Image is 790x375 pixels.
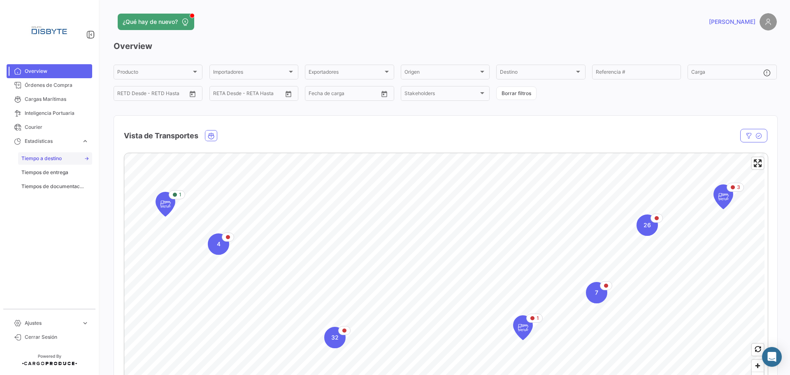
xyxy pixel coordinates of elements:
[309,92,323,98] input: Desde
[737,184,740,191] span: 3
[404,92,479,98] span: Stakeholders
[586,282,607,303] div: Map marker
[114,40,777,52] h3: Overview
[117,70,191,76] span: Producto
[18,180,92,193] a: Tiempos de documentación
[637,214,658,236] div: Map marker
[282,88,295,100] button: Open calendar
[7,64,92,78] a: Overview
[25,319,78,327] span: Ajustes
[124,130,198,142] h4: Vista de Transportes
[29,10,70,51] img: Logo+disbyte.jpeg
[118,14,194,30] button: ¿Qué hay de nuevo?
[25,123,89,131] span: Courier
[213,92,228,98] input: Desde
[81,319,89,327] span: expand_more
[331,333,339,342] span: 32
[213,70,287,76] span: Importadores
[752,360,764,372] button: Zoom in
[18,152,92,165] a: Tiempo a destino
[709,18,755,26] span: [PERSON_NAME]
[81,137,89,145] span: expand_more
[123,18,178,26] span: ¿Qué hay de nuevo?
[25,82,89,89] span: Órdenes de Compra
[117,92,132,98] input: Desde
[18,166,92,179] a: Tiempos de entrega
[7,120,92,134] a: Courier
[186,88,199,100] button: Open calendar
[595,289,598,297] span: 7
[496,86,537,100] button: Borrar filtros
[25,95,89,103] span: Cargas Marítimas
[21,169,68,176] span: Tiempos de entrega
[25,137,78,145] span: Estadísticas
[513,315,533,340] div: Map marker
[329,92,362,98] input: Hasta
[537,314,539,322] span: 1
[713,184,733,209] div: Map marker
[21,155,62,162] span: Tiempo a destino
[217,240,221,248] span: 4
[752,157,764,169] button: Enter fullscreen
[500,70,574,76] span: Destino
[156,192,175,217] div: Map marker
[7,106,92,120] a: Inteligencia Portuaria
[760,13,777,30] img: placeholder-user.png
[644,221,651,229] span: 26
[25,68,89,75] span: Overview
[138,92,171,98] input: Hasta
[309,70,383,76] span: Exportadores
[25,109,89,117] span: Inteligencia Portuaria
[205,130,217,141] button: Ocean
[25,333,89,341] span: Cerrar Sesión
[378,88,390,100] button: Open calendar
[404,70,479,76] span: Origen
[762,347,782,367] div: Abrir Intercom Messenger
[234,92,267,98] input: Hasta
[7,92,92,106] a: Cargas Marítimas
[21,183,84,190] span: Tiempos de documentación
[7,78,92,92] a: Órdenes de Compra
[179,191,181,198] span: 1
[324,327,346,348] div: Map marker
[208,233,229,255] div: Map marker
